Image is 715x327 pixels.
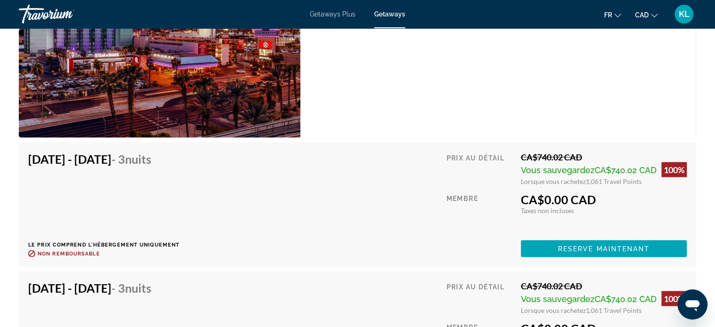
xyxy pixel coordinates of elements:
[635,8,658,22] button: Change currency
[310,10,355,18] a: Getaways Plus
[521,152,687,162] div: CA$740.02 CAD
[125,280,151,295] span: nuits
[661,162,687,177] div: 100%
[111,280,151,295] span: - 3
[521,177,586,185] span: Lorsque vous rachetez
[679,9,690,19] span: KL
[635,11,649,19] span: CAD
[595,294,657,303] span: CA$740.02 CAD
[521,206,574,214] span: Taxes non incluses
[28,241,180,247] p: Le prix comprend l'hébergement uniquement
[28,152,173,166] h4: [DATE] - [DATE]
[446,192,514,233] div: Membre
[604,8,621,22] button: Change language
[446,280,514,314] div: Prix au détail
[521,192,687,206] div: CA$0.00 CAD
[374,10,405,18] a: Getaways
[661,291,687,306] div: 100%
[19,2,113,26] a: Travorium
[586,306,642,314] span: 1,061 Travel Points
[521,240,687,257] button: Reserve maintenant
[111,152,151,166] span: - 3
[521,294,595,303] span: Vous sauvegardez
[38,250,100,256] span: Non remboursable
[677,289,707,319] iframe: Bouton de lancement de la fenêtre de messagerie
[521,280,687,291] div: CA$740.02 CAD
[521,306,586,314] span: Lorsque vous rachetez
[672,4,696,24] button: User Menu
[446,152,514,185] div: Prix au détail
[595,165,657,175] span: CA$740.02 CAD
[604,11,612,19] span: fr
[521,165,595,175] span: Vous sauvegardez
[558,245,650,252] span: Reserve maintenant
[586,177,642,185] span: 1,061 Travel Points
[28,280,173,295] h4: [DATE] - [DATE]
[125,152,151,166] span: nuits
